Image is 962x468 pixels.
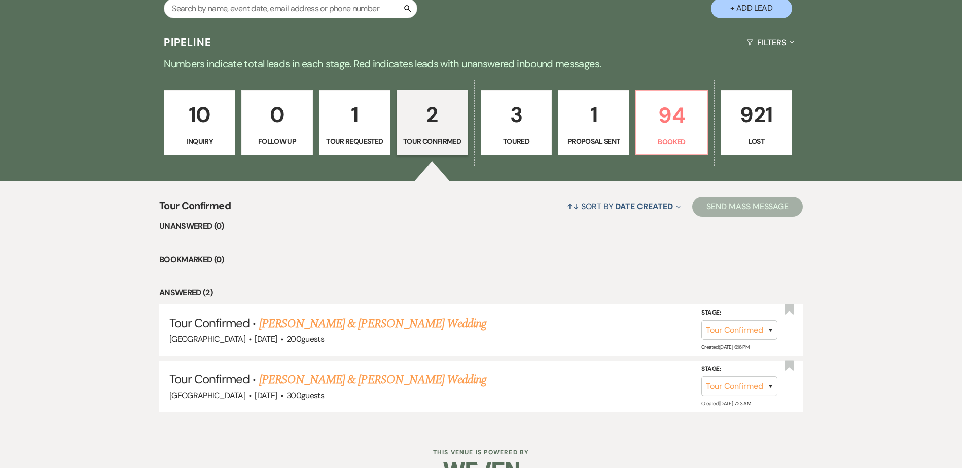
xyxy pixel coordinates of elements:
p: 1 [326,98,384,132]
p: Tour Confirmed [403,136,461,147]
a: [PERSON_NAME] & [PERSON_NAME] Wedding [259,315,486,333]
span: Created: [DATE] 7:23 AM [701,400,751,407]
p: Lost [727,136,786,147]
a: 0Follow Up [241,90,313,156]
button: Send Mass Message [692,197,803,217]
li: Unanswered (0) [159,220,803,233]
a: 1Proposal Sent [558,90,629,156]
span: Created: [DATE] 6:16 PM [701,344,749,350]
button: Sort By Date Created [563,193,685,220]
span: Tour Confirmed [159,198,231,220]
a: 921Lost [721,90,792,156]
p: Follow Up [248,136,306,147]
p: Proposal Sent [564,136,623,147]
span: Tour Confirmed [169,315,250,331]
li: Answered (2) [159,286,803,299]
span: [GEOGRAPHIC_DATA] [169,390,245,401]
span: [DATE] [255,390,277,401]
label: Stage: [701,307,777,319]
p: Toured [487,136,546,147]
li: Bookmarked (0) [159,253,803,266]
p: 3 [487,98,546,132]
a: 3Toured [481,90,552,156]
p: Booked [643,136,701,147]
p: 2 [403,98,461,132]
a: 94Booked [635,90,708,156]
p: 94 [643,98,701,132]
p: 10 [170,98,229,132]
span: [GEOGRAPHIC_DATA] [169,334,245,344]
a: [PERSON_NAME] & [PERSON_NAME] Wedding [259,371,486,389]
label: Stage: [701,364,777,375]
p: Numbers indicate total leads in each stage. Red indicates leads with unanswered inbound messages. [116,56,846,72]
p: Tour Requested [326,136,384,147]
p: 0 [248,98,306,132]
p: 921 [727,98,786,132]
a: 2Tour Confirmed [397,90,468,156]
span: ↑↓ [567,201,579,212]
p: 1 [564,98,623,132]
span: 200 guests [287,334,324,344]
span: Date Created [615,201,672,212]
a: 1Tour Requested [319,90,390,156]
a: 10Inquiry [164,90,235,156]
p: Inquiry [170,136,229,147]
span: [DATE] [255,334,277,344]
span: Tour Confirmed [169,371,250,387]
span: 300 guests [287,390,324,401]
button: Filters [742,29,798,56]
h3: Pipeline [164,35,211,49]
